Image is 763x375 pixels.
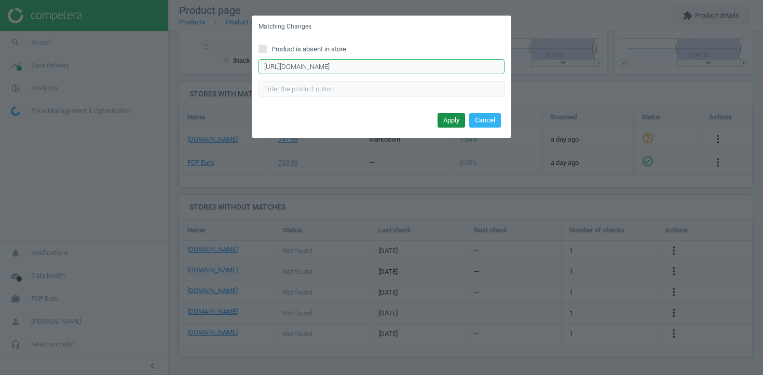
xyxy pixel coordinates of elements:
span: Product is absent in store [269,45,348,54]
input: Enter the product option [258,81,505,96]
button: Apply [438,113,465,128]
h5: Matching Changes [258,22,311,31]
input: Enter correct product URL [258,59,505,75]
button: Cancel [469,113,501,128]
